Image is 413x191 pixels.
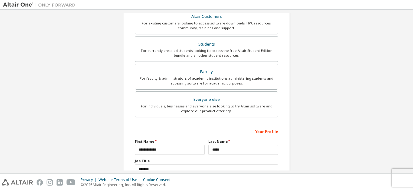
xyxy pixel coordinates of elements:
[135,139,205,144] label: First Name
[139,68,274,76] div: Faculty
[135,158,278,163] label: Job Title
[208,139,278,144] label: Last Name
[81,182,174,187] p: © 2025 Altair Engineering, Inc. All Rights Reserved.
[99,177,143,182] div: Website Terms of Use
[37,179,43,186] img: facebook.svg
[67,179,75,186] img: youtube.svg
[139,48,274,58] div: For currently enrolled students looking to access the free Altair Student Edition bundle and all ...
[139,76,274,86] div: For faculty & administrators of academic institutions administering students and accessing softwa...
[135,126,278,136] div: Your Profile
[139,104,274,113] div: For individuals, businesses and everyone else looking to try Altair software and explore our prod...
[81,177,99,182] div: Privacy
[57,179,63,186] img: linkedin.svg
[139,95,274,104] div: Everyone else
[139,12,274,21] div: Altair Customers
[139,21,274,30] div: For existing customers looking to access software downloads, HPC resources, community, trainings ...
[3,2,79,8] img: Altair One
[143,177,174,182] div: Cookie Consent
[47,179,53,186] img: instagram.svg
[2,179,33,186] img: altair_logo.svg
[139,40,274,49] div: Students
